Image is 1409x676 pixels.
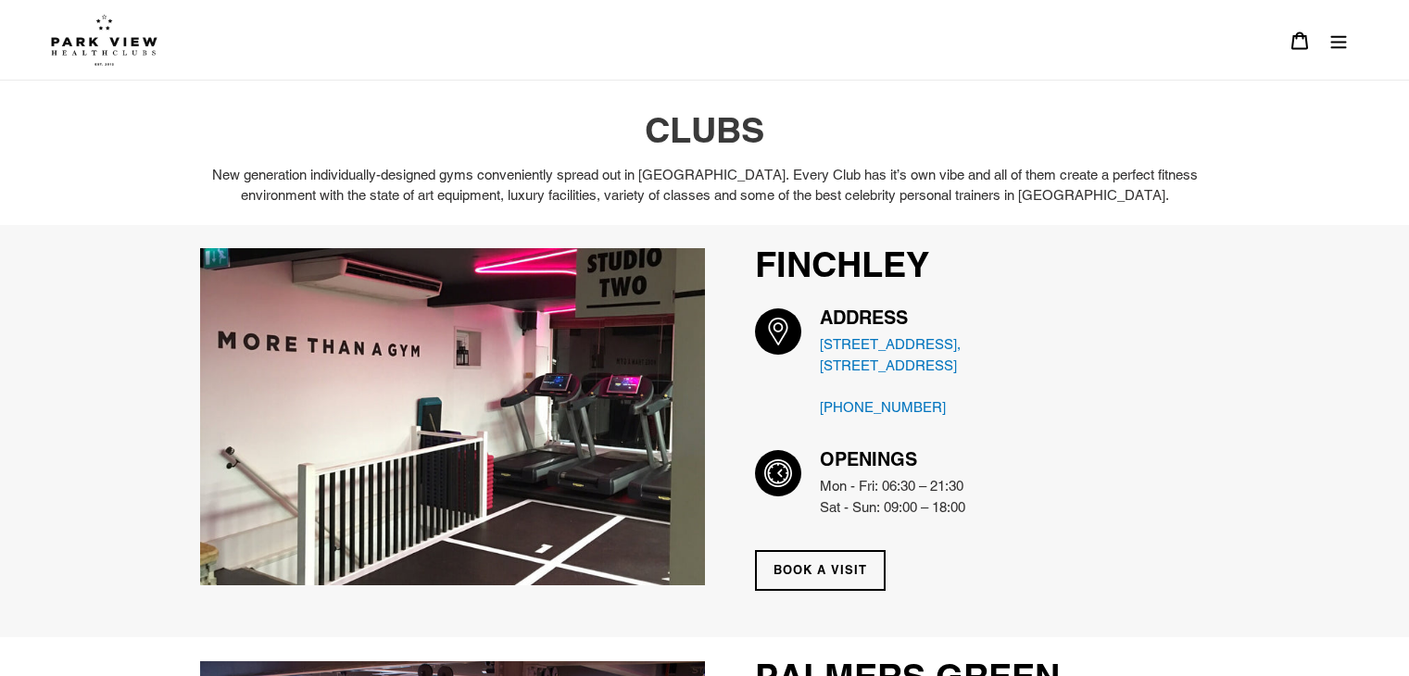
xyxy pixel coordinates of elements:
[820,476,1038,518] p: Mon - Fri: 06:30 – 21:30 Sat - Sun: 09:00 – 18:00
[820,308,1038,327] h5: ADDRESS
[51,14,157,66] img: Park view health clubs is a gym near you.
[200,165,1210,207] p: New generation individually-designed gyms conveniently spread out in [GEOGRAPHIC_DATA]. Every Clu...
[820,397,1038,419] a: [PHONE_NUMBER]
[820,334,1038,376] a: [STREET_ADDRESS],[STREET_ADDRESS]
[1319,20,1358,60] button: Menu
[820,450,1038,469] h5: OPENINGS
[755,550,886,591] a: Book a Visit
[755,244,1210,286] h3: FINCHLEY
[200,108,1210,151] h2: CLUBS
